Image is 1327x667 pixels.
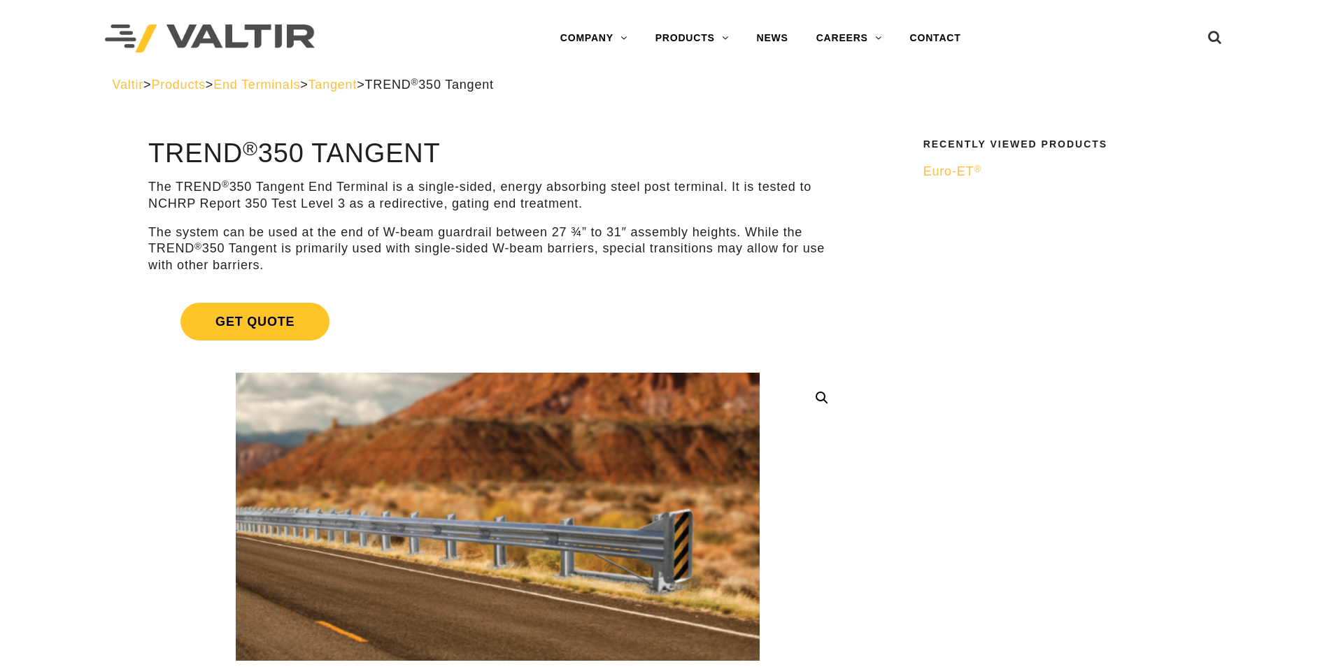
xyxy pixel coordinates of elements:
[923,164,1206,180] a: Euro-ET®
[546,24,641,52] a: COMPANY
[148,179,847,212] p: The TREND 350 Tangent End Terminal is a single-sided, energy absorbing steel post terminal. It is...
[222,179,229,189] sup: ®
[308,78,357,92] a: Tangent
[148,224,847,273] p: The system can be used at the end of W-beam guardrail between 27 ¾” to 31″ assembly heights. Whil...
[113,77,1215,93] div: > > > >
[151,78,205,92] a: Products
[411,77,419,87] sup: ®
[641,24,743,52] a: PRODUCTS
[896,24,975,52] a: CONTACT
[180,303,329,340] span: Get Quote
[974,164,981,174] sup: ®
[105,24,315,53] img: Valtir
[802,24,896,52] a: CAREERS
[923,164,981,178] span: Euro-ET
[213,78,300,92] a: End Terminals
[365,78,494,92] span: TREND 350 Tangent
[113,78,143,92] a: Valtir
[743,24,802,52] a: NEWS
[923,139,1206,150] h2: Recently Viewed Products
[243,137,258,159] sup: ®
[148,286,847,357] a: Get Quote
[148,139,847,168] h1: TREND 350 Tangent
[194,241,202,252] sup: ®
